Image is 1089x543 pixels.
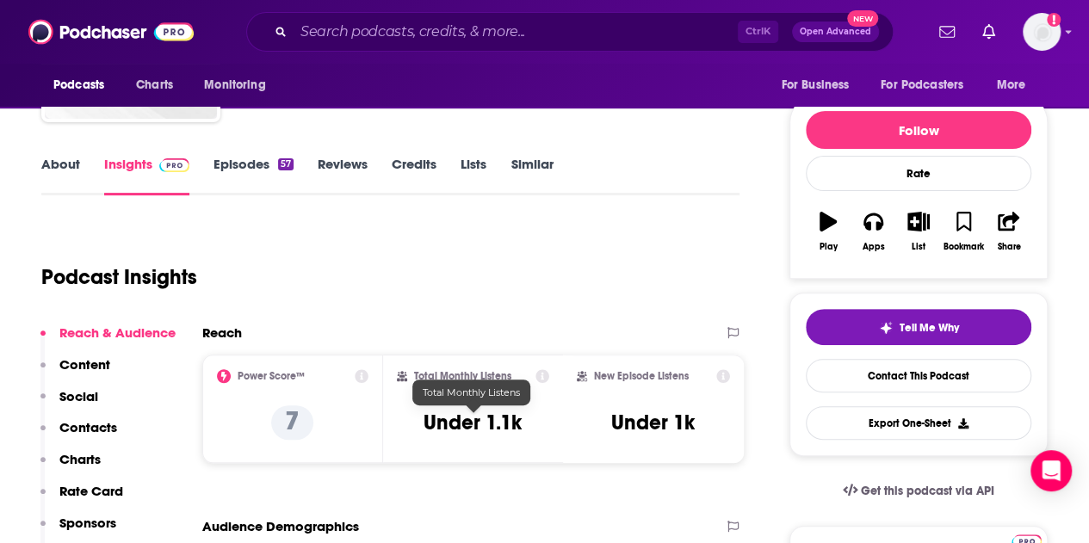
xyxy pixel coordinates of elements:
p: Content [59,356,110,373]
button: open menu [869,69,988,102]
a: InsightsPodchaser Pro [104,156,189,195]
a: Show notifications dropdown [932,17,962,46]
button: Share [987,201,1031,262]
button: Bookmark [941,201,986,262]
span: Open Advanced [800,28,871,36]
span: Podcasts [53,73,104,97]
button: Reach & Audience [40,324,176,356]
button: Export One-Sheet [806,406,1031,440]
p: 7 [271,405,313,440]
p: Social [59,388,98,404]
img: User Profile [1023,13,1061,51]
a: About [41,156,80,195]
img: tell me why sparkle [879,321,893,335]
svg: Add a profile image [1047,13,1061,27]
img: Podchaser Pro [159,158,189,172]
span: New [847,10,878,27]
button: Content [40,356,110,388]
button: tell me why sparkleTell Me Why [806,309,1031,345]
div: 57 [278,158,294,170]
button: Social [40,388,98,420]
button: open menu [192,69,288,102]
h2: New Episode Listens [594,370,689,382]
a: Episodes57 [213,156,294,195]
span: Tell Me Why [900,321,959,335]
a: Get this podcast via API [829,470,1008,512]
span: Get this podcast via API [861,484,994,498]
div: Open Intercom Messenger [1030,450,1072,491]
p: Charts [59,451,101,467]
a: Credits [392,156,436,195]
h2: Total Monthly Listens [414,370,511,382]
span: Logged in as AlkaNara [1023,13,1061,51]
button: open menu [769,69,870,102]
div: Play [820,242,838,252]
div: List [912,242,925,252]
p: Sponsors [59,515,116,531]
span: For Business [781,73,849,97]
div: Apps [863,242,885,252]
input: Search podcasts, credits, & more... [294,18,738,46]
img: Podchaser - Follow, Share and Rate Podcasts [28,15,194,48]
p: Contacts [59,419,117,435]
div: Share [997,242,1020,252]
p: Reach & Audience [59,324,176,341]
button: Apps [851,201,895,262]
button: open menu [985,69,1048,102]
button: open menu [41,69,127,102]
span: Charts [136,73,173,97]
a: Reviews [318,156,368,195]
p: Rate Card [59,483,123,499]
h2: Audience Demographics [202,518,359,534]
span: Ctrl K [738,21,778,43]
a: Similar [510,156,553,195]
button: Follow [806,111,1031,149]
span: For Podcasters [881,73,963,97]
button: Charts [40,451,101,483]
button: Play [806,201,851,262]
div: Rate [806,156,1031,191]
span: Monitoring [204,73,265,97]
span: Total Monthly Listens [423,386,520,398]
a: Show notifications dropdown [975,17,1002,46]
h2: Power Score™ [238,370,305,382]
h1: Podcast Insights [41,264,197,290]
button: Contacts [40,419,117,451]
button: List [896,201,941,262]
h2: Reach [202,324,242,341]
button: Show profile menu [1023,13,1061,51]
a: Lists [461,156,486,195]
a: Contact This Podcast [806,359,1031,392]
a: Charts [125,69,183,102]
div: Bookmark [944,242,984,252]
div: Search podcasts, credits, & more... [246,12,894,52]
h3: Under 1.1k [424,410,522,435]
button: Rate Card [40,483,123,515]
button: Open AdvancedNew [792,22,879,42]
span: More [997,73,1026,97]
h3: Under 1k [611,410,695,435]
